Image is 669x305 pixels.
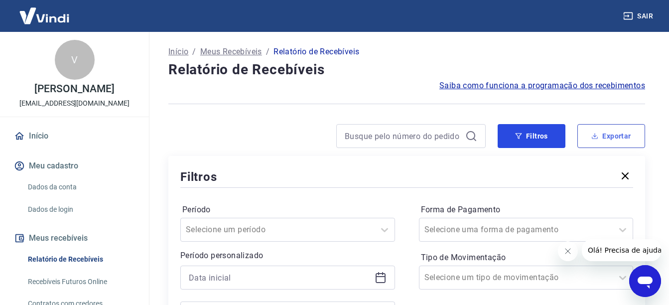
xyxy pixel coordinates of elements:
[200,46,262,58] a: Meus Recebíveis
[273,46,359,58] p: Relatório de Recebíveis
[19,98,130,109] p: [EMAIL_ADDRESS][DOMAIN_NAME]
[168,46,188,58] a: Início
[24,249,137,270] a: Relatório de Recebíveis
[12,125,137,147] a: Início
[439,80,645,92] a: Saiba como funciona a programação dos recebimentos
[24,177,137,197] a: Dados da conta
[421,252,632,264] label: Tipo de Movimentação
[266,46,269,58] p: /
[180,250,395,262] p: Período personalizado
[24,272,137,292] a: Recebíveis Futuros Online
[189,270,371,285] input: Data inicial
[12,155,137,177] button: Meu cadastro
[345,129,461,144] input: Busque pelo número do pedido
[180,169,217,185] h5: Filtros
[192,46,196,58] p: /
[582,239,661,261] iframe: Mensagem da empresa
[629,265,661,297] iframe: Botão para abrir a janela de mensagens
[577,124,645,148] button: Exportar
[558,241,578,261] iframe: Fechar mensagem
[12,227,137,249] button: Meus recebíveis
[421,204,632,216] label: Forma de Pagamento
[6,7,84,15] span: Olá! Precisa de ajuda?
[182,204,393,216] label: Período
[34,84,114,94] p: [PERSON_NAME]
[498,124,565,148] button: Filtros
[24,199,137,220] a: Dados de login
[55,40,95,80] div: V
[12,0,77,31] img: Vindi
[621,7,657,25] button: Sair
[168,60,645,80] h4: Relatório de Recebíveis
